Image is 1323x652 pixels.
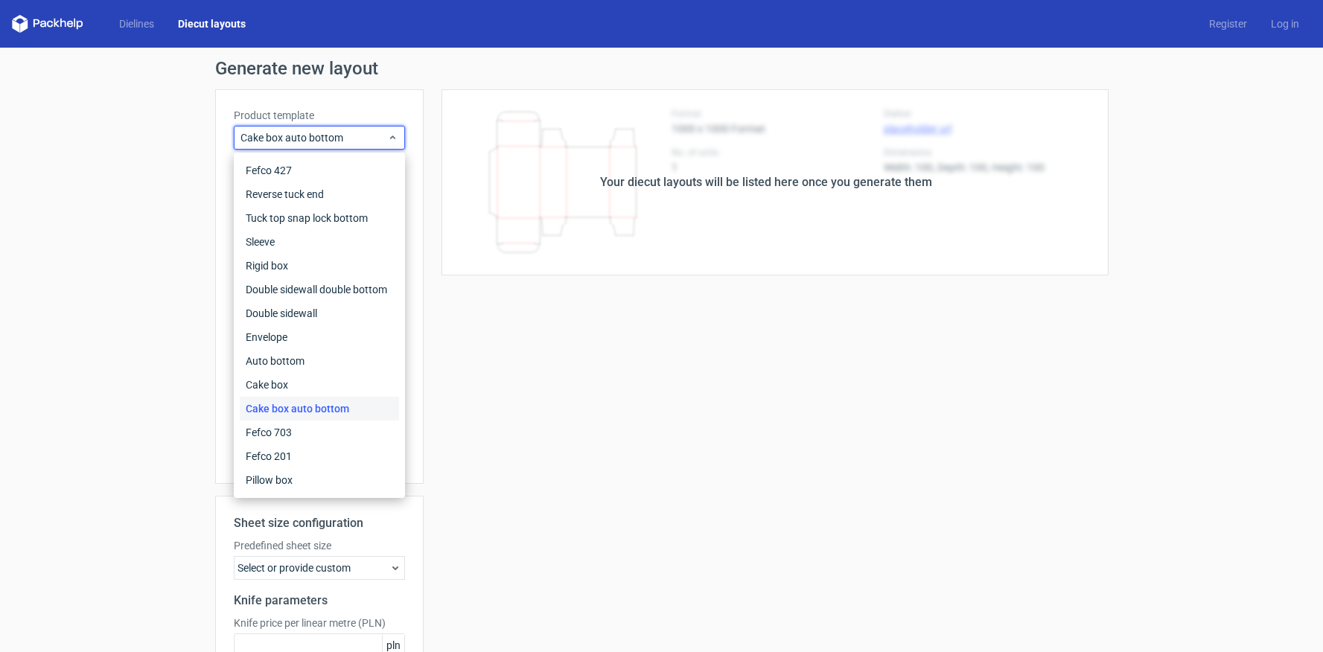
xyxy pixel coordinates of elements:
[234,616,405,630] label: Knife price per linear metre (PLN)
[240,182,399,206] div: Reverse tuck end
[166,16,258,31] a: Diecut layouts
[240,373,399,397] div: Cake box
[240,301,399,325] div: Double sidewall
[240,230,399,254] div: Sleeve
[234,592,405,610] h2: Knife parameters
[1197,16,1259,31] a: Register
[600,173,932,191] div: Your diecut layouts will be listed here once you generate them
[240,397,399,421] div: Cake box auto bottom
[240,254,399,278] div: Rigid box
[240,325,399,349] div: Envelope
[240,421,399,444] div: Fefco 703
[240,278,399,301] div: Double sidewall double bottom
[240,444,399,468] div: Fefco 201
[234,514,405,532] h2: Sheet size configuration
[1259,16,1311,31] a: Log in
[240,468,399,492] div: Pillow box
[240,349,399,373] div: Auto bottom
[215,60,1109,77] h1: Generate new layout
[240,130,387,145] span: Cake box auto bottom
[107,16,166,31] a: Dielines
[234,108,405,123] label: Product template
[240,159,399,182] div: Fefco 427
[234,538,405,553] label: Predefined sheet size
[240,206,399,230] div: Tuck top snap lock bottom
[234,556,405,580] div: Select or provide custom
